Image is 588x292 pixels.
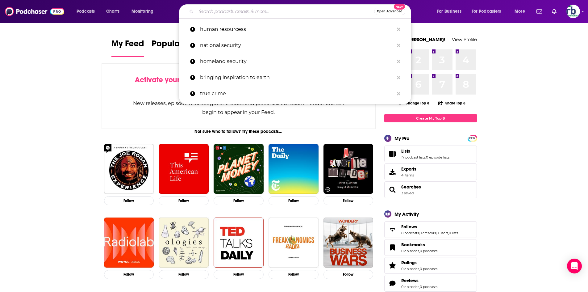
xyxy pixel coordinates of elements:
div: Open Intercom Messenger [567,259,582,273]
button: Follow [104,196,154,205]
div: Search podcasts, credits, & more... [185,4,417,19]
a: Lists [386,150,399,158]
div: My Activity [394,211,419,217]
button: open menu [433,6,469,16]
img: My Favorite Murder with Karen Kilgariff and Georgia Hardstark [323,144,373,194]
p: bringing inspiration to earth [200,70,394,86]
span: Exports [401,166,416,172]
a: Lists [401,148,449,154]
div: Not sure who to follow? Try these podcasts... [102,129,376,134]
a: Ratings [386,261,399,270]
p: true crime [200,86,394,102]
button: Open AdvancedNew [374,8,405,15]
a: Charts [102,6,123,16]
a: Reviews [386,279,399,288]
img: Ologies with Alie Ward [159,218,209,268]
span: PRO [469,136,476,141]
button: open menu [127,6,161,16]
span: , [419,249,420,253]
a: Show notifications dropdown [534,6,544,17]
img: The Daily [269,144,319,194]
span: For Business [437,7,461,16]
span: Reviews [384,275,477,292]
button: Follow [214,270,264,279]
span: , [419,285,420,289]
a: homeland security [179,53,411,70]
img: Business Wars [323,218,373,268]
span: Charts [106,7,119,16]
img: Radiolab [104,218,154,268]
span: Searches [384,181,477,198]
span: , [419,267,420,271]
a: 0 podcasts [420,285,437,289]
a: Reviews [401,278,437,283]
a: Podchaser - Follow, Share and Rate Podcasts [5,6,64,17]
a: 0 creators [419,231,436,235]
img: Freakonomics Radio [269,218,319,268]
a: Follows [386,225,399,234]
a: Planet Money [214,144,264,194]
a: Bookmarks [401,242,437,248]
a: 0 episode lists [426,155,449,159]
span: Activate your Feed [135,75,198,84]
a: 0 lists [449,231,458,235]
div: by following Podcasts, Creators, Lists, and other Users! [133,75,345,93]
span: New [394,4,405,10]
a: human resourcess [179,21,411,37]
div: New releases, episode reviews, guest credits, and personalized recommendations will begin to appe... [133,99,345,117]
span: For Podcasters [472,7,501,16]
span: Ratings [401,260,417,265]
span: Open Advanced [377,10,402,13]
span: Follows [401,224,417,230]
a: My Feed [111,38,144,57]
button: Follow [104,270,154,279]
p: national security [200,37,394,53]
a: Exports [384,163,477,180]
span: Bookmarks [401,242,425,248]
span: 4 items [401,173,416,177]
a: Follows [401,224,458,230]
a: 0 podcasts [401,231,419,235]
span: Reviews [401,278,419,283]
a: bringing inspiration to earth [179,70,411,86]
input: Search podcasts, credits, & more... [196,6,374,16]
a: Ratings [401,260,437,265]
button: Share Top 8 [438,97,466,109]
span: Popular Feed [152,38,204,53]
a: Popular Feed [152,38,204,57]
span: Monitoring [131,7,153,16]
img: User Profile [566,5,580,18]
span: More [515,7,525,16]
p: homeland security [200,53,394,70]
div: My Pro [394,135,410,141]
a: 0 episodes [401,267,419,271]
button: Change Top 8 [395,99,433,107]
a: View Profile [452,36,477,42]
a: national security [179,37,411,53]
button: Follow [269,270,319,279]
span: , [425,155,426,159]
a: 0 podcasts [420,249,437,253]
img: This American Life [159,144,209,194]
span: , [448,231,449,235]
img: The Joe Rogan Experience [104,144,154,194]
a: 0 episodes [401,285,419,289]
span: Searches [401,184,421,190]
a: TED Talks Daily [214,218,264,268]
a: 3 saved [401,191,414,195]
span: Logged in as johannarb [566,5,580,18]
a: 17 podcast lists [401,155,425,159]
button: Show profile menu [566,5,580,18]
a: Show notifications dropdown [549,6,559,17]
